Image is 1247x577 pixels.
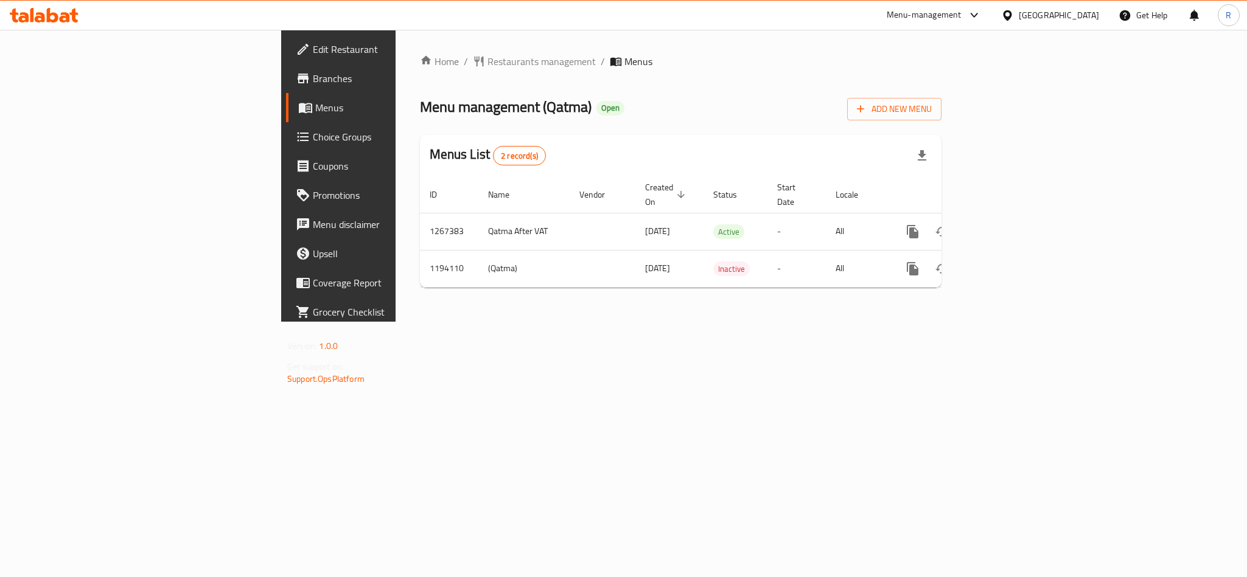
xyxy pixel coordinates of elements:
[927,217,957,246] button: Change Status
[767,213,826,250] td: -
[313,217,480,232] span: Menu disclaimer
[645,260,670,276] span: [DATE]
[430,145,546,165] h2: Menus List
[313,246,480,261] span: Upsell
[315,100,480,115] span: Menus
[898,217,927,246] button: more
[420,93,592,120] span: Menu management ( Qatma )
[286,181,489,210] a: Promotions
[624,54,652,69] span: Menus
[286,239,489,268] a: Upsell
[487,54,596,69] span: Restaurants management
[286,64,489,93] a: Branches
[313,71,480,86] span: Branches
[767,250,826,287] td: -
[420,176,1025,288] table: enhanced table
[313,159,480,173] span: Coupons
[286,268,489,297] a: Coverage Report
[286,297,489,327] a: Grocery Checklist
[287,371,365,387] a: Support.OpsPlatform
[1226,9,1231,22] span: R
[287,359,343,375] span: Get support on:
[287,338,317,354] span: Version:
[286,35,489,64] a: Edit Restaurant
[907,141,937,170] div: Export file
[645,180,689,209] span: Created On
[488,187,525,202] span: Name
[313,305,480,319] span: Grocery Checklist
[494,150,545,162] span: 2 record(s)
[286,210,489,239] a: Menu disclaimer
[319,338,338,354] span: 1.0.0
[286,122,489,151] a: Choice Groups
[313,130,480,144] span: Choice Groups
[478,250,570,287] td: (Qatma)
[596,101,624,116] div: Open
[826,213,889,250] td: All
[478,213,570,250] td: Qatma After VAT
[1019,9,1099,22] div: [GEOGRAPHIC_DATA]
[887,8,962,22] div: Menu-management
[596,103,624,113] span: Open
[713,225,744,239] span: Active
[313,42,480,57] span: Edit Restaurant
[645,223,670,239] span: [DATE]
[579,187,621,202] span: Vendor
[493,146,546,165] div: Total records count
[286,93,489,122] a: Menus
[889,176,1025,213] th: Actions
[286,151,489,181] a: Coupons
[713,262,750,276] span: Inactive
[847,98,941,120] button: Add New Menu
[898,254,927,283] button: more
[777,180,811,209] span: Start Date
[836,187,874,202] span: Locale
[857,102,932,117] span: Add New Menu
[713,187,753,202] span: Status
[927,254,957,283] button: Change Status
[313,275,480,290] span: Coverage Report
[313,188,480,202] span: Promotions
[826,250,889,287] td: All
[473,54,596,69] a: Restaurants management
[420,54,941,69] nav: breadcrumb
[601,54,605,69] li: /
[430,187,453,202] span: ID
